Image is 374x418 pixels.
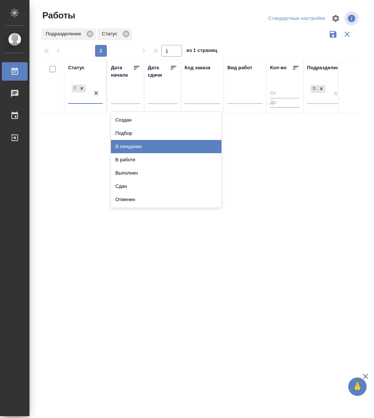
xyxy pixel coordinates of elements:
button: Сохранить фильтры [326,27,340,41]
span: Работы [41,10,75,21]
div: Создан [111,113,221,127]
div: Подразделение [307,64,345,71]
div: Сдан [111,180,221,193]
div: Код заказа [185,64,210,71]
input: От [270,89,300,98]
div: Готов к работе [72,85,78,92]
div: Статус [97,28,132,40]
button: 🙏 [348,377,367,396]
span: из 1 страниц [186,46,217,57]
span: 🙏 [351,379,364,394]
p: Подразделение [46,30,84,38]
button: Сбросить фильтры [340,27,354,41]
div: Кол-во [270,64,287,71]
span: Настроить таблицу [327,10,345,27]
input: До [270,98,300,107]
div: В работе [111,153,221,166]
span: Посмотреть информацию [345,11,360,25]
div: Отменен [111,193,221,206]
div: Вид работ [227,64,252,71]
div: Статус [68,64,85,71]
p: Статус [102,30,120,38]
div: Дата начала [111,64,133,79]
div: Подбор [111,127,221,140]
div: DTPlight [311,85,317,93]
div: DTPlight [310,84,326,94]
div: Готов к работе [71,84,87,93]
div: Дата сдачи [148,64,170,79]
div: Подразделение [41,28,96,40]
div: В ожидании [111,140,221,153]
div: split button [266,13,327,24]
div: Выполнен [111,166,221,180]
